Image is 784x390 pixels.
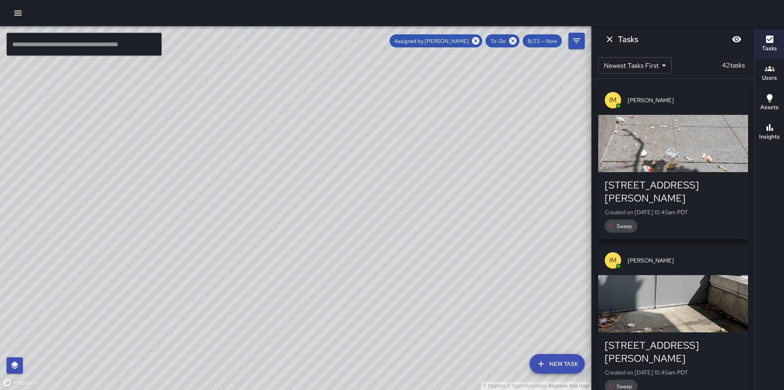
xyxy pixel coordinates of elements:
[760,103,779,112] h6: Assets
[762,74,777,83] h6: Users
[609,256,617,265] p: IM
[755,88,784,118] button: Assets
[755,59,784,88] button: Users
[605,179,742,205] div: [STREET_ADDRESS][PERSON_NAME]
[759,132,780,141] h6: Insights
[755,29,784,59] button: Tasks
[719,61,748,70] p: 42 tasks
[605,368,742,377] p: Created on [DATE] 10:45am PDT
[628,256,742,264] span: [PERSON_NAME]
[762,44,777,53] h6: Tasks
[612,223,637,230] span: Sweep
[755,118,784,147] button: Insights
[390,34,482,47] div: Assigned by [PERSON_NAME]
[486,34,519,47] div: To-Do
[605,208,742,216] p: Created on [DATE] 10:45am PDT
[612,383,637,390] span: Sweep
[598,57,672,74] div: Newest Tasks First
[605,339,742,365] div: [STREET_ADDRESS][PERSON_NAME]
[609,95,617,105] p: IM
[728,31,745,47] button: Blur
[601,31,618,47] button: Dismiss
[598,85,748,239] button: IM[PERSON_NAME][STREET_ADDRESS][PERSON_NAME]Created on [DATE] 10:45am PDTSweep
[523,38,562,45] span: 8/23 — Now
[618,33,638,46] h6: Tasks
[530,354,585,374] button: New Task
[390,38,474,45] span: Assigned by [PERSON_NAME]
[628,96,742,104] span: [PERSON_NAME]
[568,33,585,49] button: Filters
[486,38,511,45] span: To-Do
